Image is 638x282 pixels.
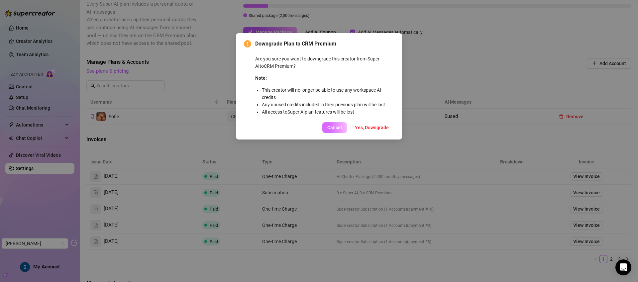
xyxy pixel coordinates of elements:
span: Cancel [327,125,342,130]
span: exclamation-circle [244,40,251,47]
p: Are you sure you want to downgrade this creator from Super AI to CRM Premium ? [255,55,394,70]
li: This creator will no longer be able to use any workspace AI credits [262,86,394,101]
button: Cancel [322,122,347,133]
div: Open Intercom Messenger [615,259,631,275]
li: All access to Super AI plan features will be lost [262,108,394,116]
button: Yes, Downgrade [350,122,394,133]
strong: Note: [255,75,267,81]
span: Yes, Downgrade [355,125,389,130]
li: Any unused credits included in their previous plan will be lost [262,101,394,108]
span: Downgrade Plan to CRM Premium [255,40,394,48]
